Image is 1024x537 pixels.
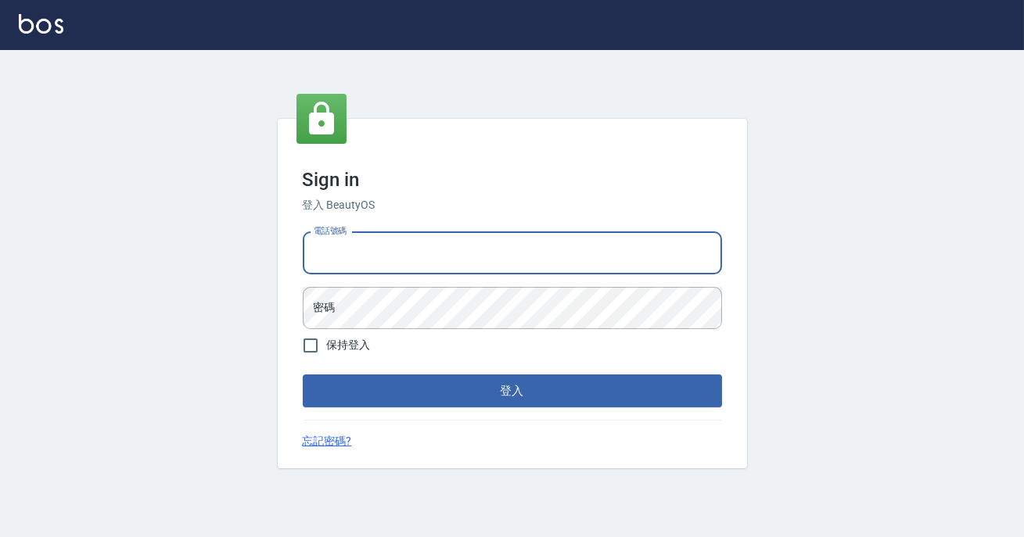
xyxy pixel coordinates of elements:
[314,225,347,237] label: 電話號碼
[19,14,63,34] img: Logo
[303,169,722,191] h3: Sign in
[303,433,352,449] a: 忘記密碼?
[327,337,371,353] span: 保持登入
[303,197,722,213] h6: 登入 BeautyOS
[303,374,722,407] button: 登入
